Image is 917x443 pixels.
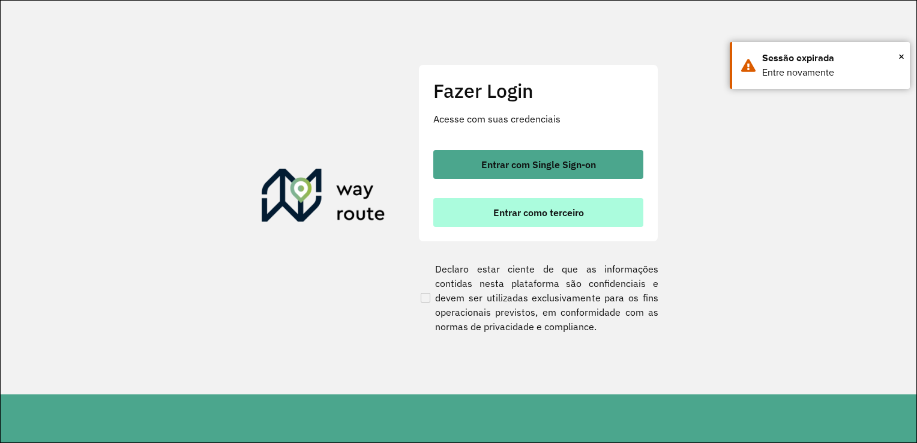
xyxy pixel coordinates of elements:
[433,198,643,227] button: button
[898,47,904,65] button: Close
[493,208,584,217] span: Entrar como terceiro
[433,79,643,102] h2: Fazer Login
[898,47,904,65] span: ×
[418,262,658,334] label: Declaro estar ciente de que as informações contidas nesta plataforma são confidenciais e devem se...
[481,160,596,169] span: Entrar com Single Sign-on
[762,65,901,80] div: Entre novamente
[762,51,901,65] div: Sessão expirada
[433,150,643,179] button: button
[433,112,643,126] p: Acesse com suas credenciais
[262,169,385,226] img: Roteirizador AmbevTech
